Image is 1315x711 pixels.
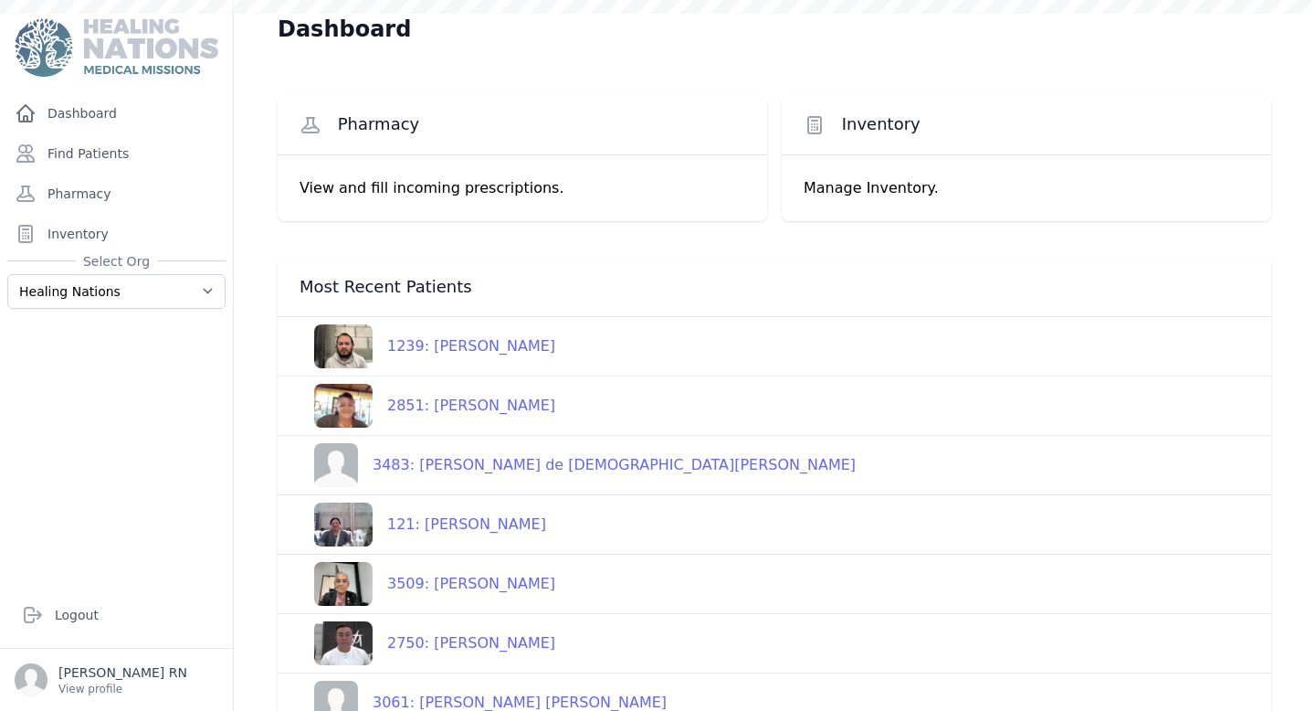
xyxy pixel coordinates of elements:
[300,562,555,606] a: 3509: [PERSON_NAME]
[373,335,555,357] div: 1239: [PERSON_NAME]
[58,682,187,696] p: View profile
[76,252,157,271] span: Select Org
[358,454,856,476] div: 3483: [PERSON_NAME] de [DEMOGRAPHIC_DATA][PERSON_NAME]
[842,113,920,135] span: Inventory
[15,597,218,633] a: Logout
[300,276,472,298] span: Most Recent Patients
[804,177,1249,199] p: Manage Inventory.
[15,663,218,696] a: [PERSON_NAME] RN View profile
[373,632,555,654] div: 2750: [PERSON_NAME]
[782,95,1271,221] a: Inventory Manage Inventory.
[314,621,373,665] img: AR+tRFzBBU7dAAAAJXRFWHRkYXRlOmNyZWF0ZQAyMDI0LTAyLTIzVDE2OjU5OjM0KzAwOjAwExVN5QAAACV0RVh0ZGF0ZTptb...
[278,95,767,221] a: Pharmacy View and fill incoming prescriptions.
[278,15,411,44] h1: Dashboard
[373,573,555,595] div: 3509: [PERSON_NAME]
[314,562,373,606] img: vDE3AAAAJXRFWHRkYXRlOm1vZGlmeQAyMDI1LTA2LTIzVDIxOjI5OjAwKzAwOjAwzuGJiwAAAABJRU5ErkJggg==
[300,503,546,547] a: 121: [PERSON_NAME]
[300,324,555,368] a: 1239: [PERSON_NAME]
[7,95,226,132] a: Dashboard
[314,443,358,487] img: person-242608b1a05df3501eefc295dc1bc67a.jpg
[338,113,420,135] span: Pharmacy
[300,384,555,428] a: 2851: [PERSON_NAME]
[15,18,217,77] img: Medical Missions EMR
[7,216,226,252] a: Inventory
[373,514,546,536] div: 121: [PERSON_NAME]
[58,663,187,682] p: [PERSON_NAME] RN
[7,175,226,212] a: Pharmacy
[300,621,555,665] a: 2750: [PERSON_NAME]
[300,443,856,487] a: 3483: [PERSON_NAME] de [DEMOGRAPHIC_DATA][PERSON_NAME]
[300,177,745,199] p: View and fill incoming prescriptions.
[314,324,373,368] img: AAAAJXRFWHRkYXRlOm1vZGlmeQAyMDI0LTAyLTI3VDE2OjU4OjA5KzAwOjAwtuO0wwAAAABJRU5ErkJggg==
[314,503,373,547] img: ZrzjbAcN3TXD2h394lhzgCYp5GXrxnECo3zmNoq+P8DcYupV1B3BKgAAAAldEVYdGRhdGU6Y3JlYXRlADIwMjQtMDItMjNUMT...
[373,395,555,417] div: 2851: [PERSON_NAME]
[314,384,373,428] img: fvH3HnreMCVEaEMejTjvwEMq9octsUl8AAAACV0RVh0ZGF0ZTpjcmVhdGUAMjAyMy0xMi0xOVQxNjo1MTo0MCswMDowMFnfxL...
[7,135,226,172] a: Find Patients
